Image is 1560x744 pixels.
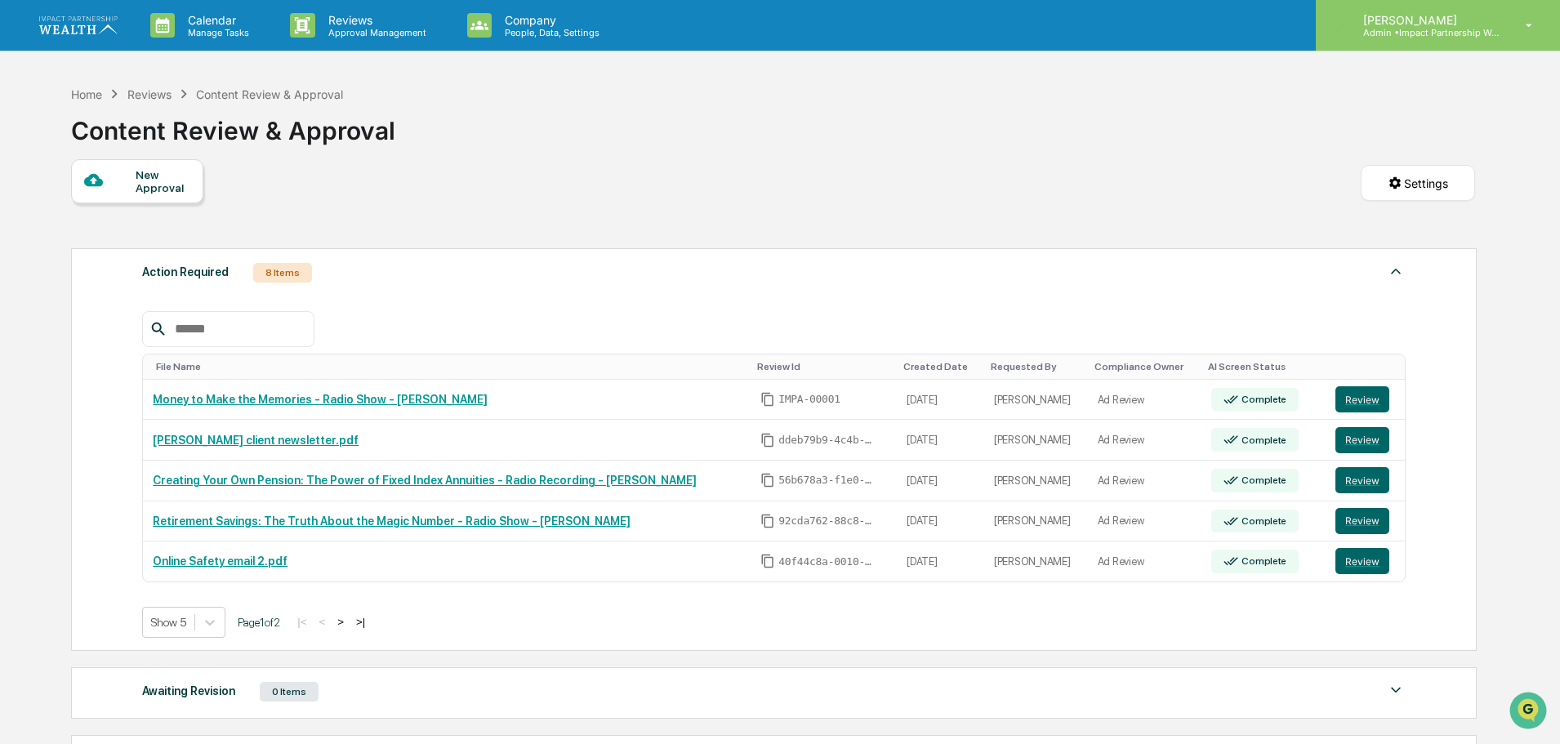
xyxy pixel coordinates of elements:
a: [PERSON_NAME] client newsletter.pdf [153,434,359,447]
div: 🔎 [16,323,29,336]
p: People, Data, Settings [492,27,608,38]
a: 🗄️Attestations [112,283,209,313]
td: [PERSON_NAME] [984,420,1088,461]
button: See all [253,178,297,198]
div: 🖐️ [16,292,29,305]
span: [DATE] [145,222,178,235]
span: • [136,222,141,235]
span: 56b678a3-f1e0-4374-8cfb-36862cc478e0 [778,474,876,487]
td: [DATE] [897,461,984,501]
span: [PERSON_NAME] [51,222,132,235]
div: Reviews [127,87,172,101]
button: Start new chat [278,130,297,149]
div: Toggle SortBy [1339,361,1398,372]
span: 40f44c8a-0010-4ad0-a41b-85357946d6af [778,555,876,568]
button: Review [1335,386,1389,412]
div: Past conversations [16,181,109,194]
td: Ad Review [1088,501,1201,542]
div: 8 Items [253,263,312,283]
a: 🖐️Preclearance [10,283,112,313]
a: 🔎Data Lookup [10,314,109,344]
span: Copy Id [760,554,775,568]
div: Complete [1238,474,1286,486]
td: Ad Review [1088,461,1201,501]
div: Toggle SortBy [1208,361,1320,372]
td: Ad Review [1088,420,1201,461]
p: Calendar [175,13,257,27]
span: Preclearance [33,290,105,306]
p: How can we help? [16,34,297,60]
a: Creating Your Own Pension: The Power of Fixed Index Annuities - Radio Recording - [PERSON_NAME] [153,474,697,487]
p: Admin • Impact Partnership Wealth [1350,27,1502,38]
a: Review [1335,427,1395,453]
div: Toggle SortBy [757,361,890,372]
img: Jack Rasmussen [16,207,42,233]
img: caret [1386,680,1406,700]
p: Company [492,13,608,27]
div: Toggle SortBy [903,361,978,372]
td: [PERSON_NAME] [984,380,1088,421]
span: Copy Id [760,433,775,448]
a: Review [1335,386,1395,412]
p: Reviews [315,13,435,27]
div: Complete [1238,434,1286,446]
div: 0 Items [260,682,319,702]
iframe: Open customer support [1508,690,1552,734]
td: [PERSON_NAME] [984,541,1088,581]
td: [DATE] [897,501,984,542]
div: Toggle SortBy [1094,361,1195,372]
span: 92cda762-88c8-4765-9d57-1e5705903939 [778,515,876,528]
a: Review [1335,467,1395,493]
a: Review [1335,508,1395,534]
td: [DATE] [897,380,984,421]
td: Ad Review [1088,380,1201,421]
div: Toggle SortBy [156,361,744,372]
div: We're available if you need us! [74,141,225,154]
img: 1746055101610-c473b297-6a78-478c-a979-82029cc54cd1 [16,125,46,154]
a: Money to Make the Memories - Radio Show - [PERSON_NAME] [153,393,488,406]
button: Review [1335,508,1389,534]
img: 8933085812038_c878075ebb4cc5468115_72.jpg [34,125,64,154]
p: Manage Tasks [175,27,257,38]
span: Page 1 of 2 [238,616,280,629]
img: 1746055101610-c473b297-6a78-478c-a979-82029cc54cd1 [33,223,46,236]
span: ddeb79b9-4c4b-4252-94ef-610fa5f6a3ed [778,434,876,447]
td: [PERSON_NAME] [984,461,1088,501]
span: IMPA-00001 [778,393,840,406]
button: Review [1335,427,1389,453]
div: Toggle SortBy [991,361,1081,372]
img: logo [39,16,118,33]
div: Home [71,87,102,101]
p: [PERSON_NAME] [1350,13,1502,27]
div: Awaiting Revision [142,680,235,702]
div: New Approval [136,168,190,194]
td: [DATE] [897,420,984,461]
button: Review [1335,467,1389,493]
a: Review [1335,548,1395,574]
button: >| [351,615,370,629]
span: Data Lookup [33,321,103,337]
a: Powered byPylon [115,360,198,373]
div: Action Required [142,261,229,283]
button: |< [292,615,311,629]
td: Ad Review [1088,541,1201,581]
span: Copy Id [760,473,775,488]
img: caret [1386,261,1406,281]
span: Copy Id [760,392,775,407]
div: Content Review & Approval [71,103,395,145]
div: Start new chat [74,125,268,141]
div: Complete [1238,515,1286,527]
div: Content Review & Approval [196,87,343,101]
a: Retirement Savings: The Truth About the Magic Number - Radio Show - [PERSON_NAME] [153,515,631,528]
button: Settings [1361,165,1475,201]
td: [PERSON_NAME] [984,501,1088,542]
button: < [314,615,330,629]
span: Attestations [135,290,203,306]
td: [DATE] [897,541,984,581]
div: Complete [1238,394,1286,405]
div: Complete [1238,555,1286,567]
div: 🗄️ [118,292,131,305]
button: > [332,615,349,629]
